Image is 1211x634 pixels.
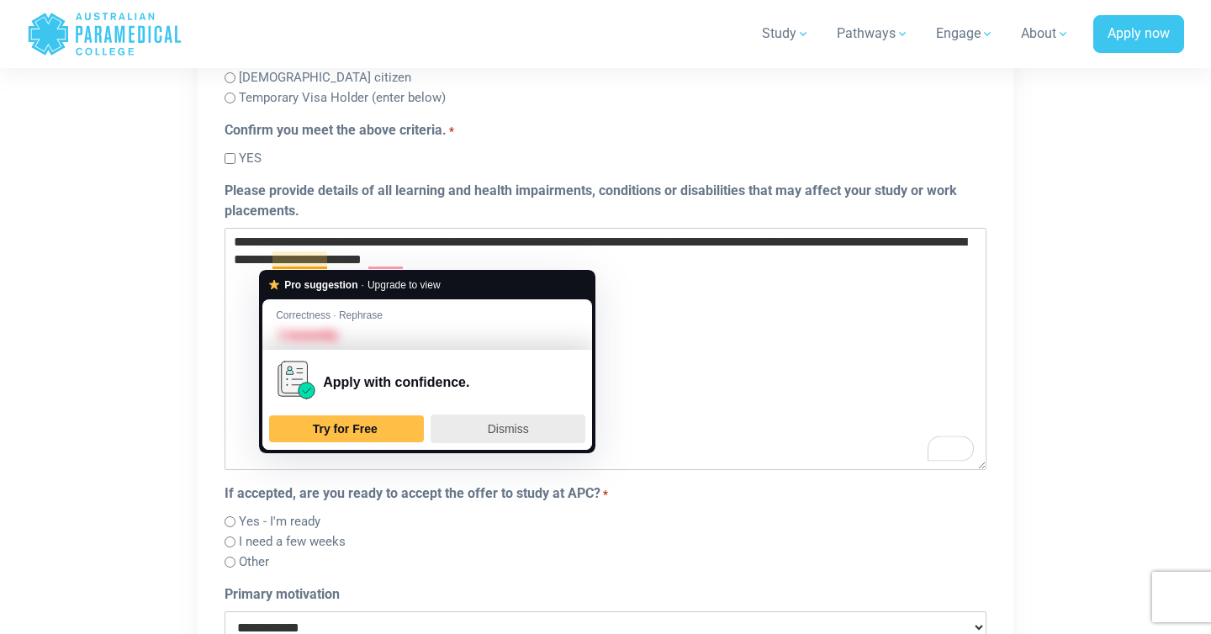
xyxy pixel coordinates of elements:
[225,120,987,140] legend: Confirm you meet the above criteria.
[239,532,346,552] label: I need a few weeks
[239,512,320,531] label: Yes - I'm ready
[1011,10,1080,57] a: About
[225,228,987,470] textarea: To enrich screen reader interactions, please activate Accessibility in Grammarly extension settings
[827,10,919,57] a: Pathways
[239,552,269,572] label: Other
[239,88,446,108] label: Temporary Visa Holder (enter below)
[1093,15,1184,54] a: Apply now
[752,10,820,57] a: Study
[225,483,987,504] legend: If accepted, are you ready to accept the offer to study at APC?
[225,584,340,605] label: Primary motivation
[239,149,262,168] label: YES
[225,181,987,221] label: Please provide details of all learning and health impairments, conditions or disabilities that ma...
[239,68,411,87] label: [DEMOGRAPHIC_DATA] citizen
[27,7,182,61] a: Australian Paramedical College
[926,10,1004,57] a: Engage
